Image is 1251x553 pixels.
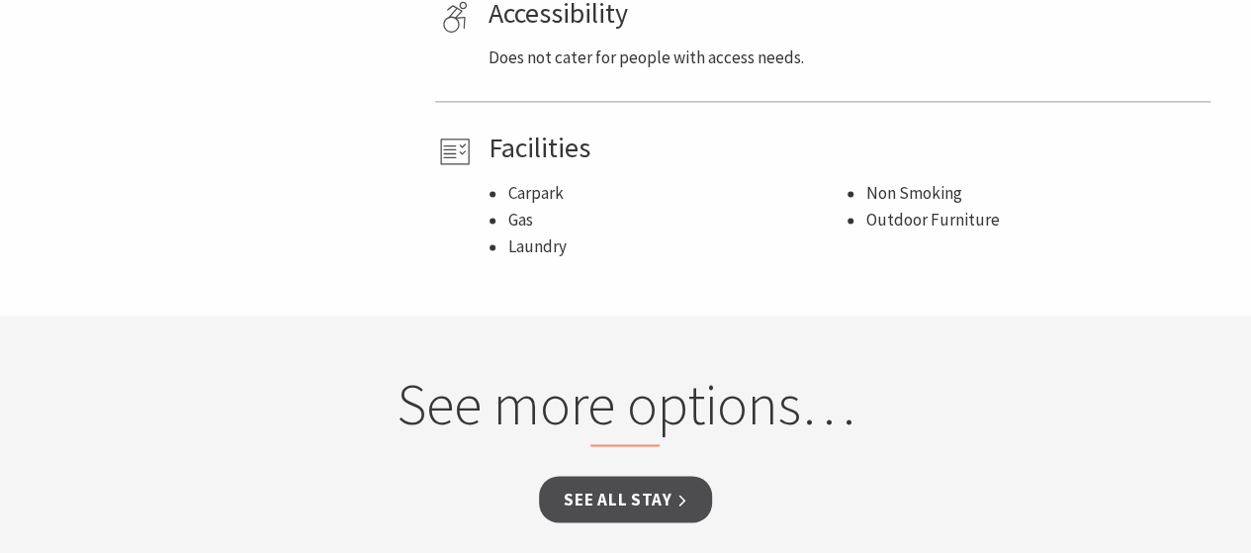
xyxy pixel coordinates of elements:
a: See all Stay [539,476,711,522]
li: Gas [507,207,846,233]
li: Laundry [507,233,846,260]
li: Carpark [507,180,846,207]
li: Outdoor Furniture [865,207,1204,233]
li: Non Smoking [865,180,1204,207]
h2: See more options… [248,370,1003,447]
p: Does not cater for people with access needs. [488,45,1204,71]
h4: Facilities [488,132,1204,165]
